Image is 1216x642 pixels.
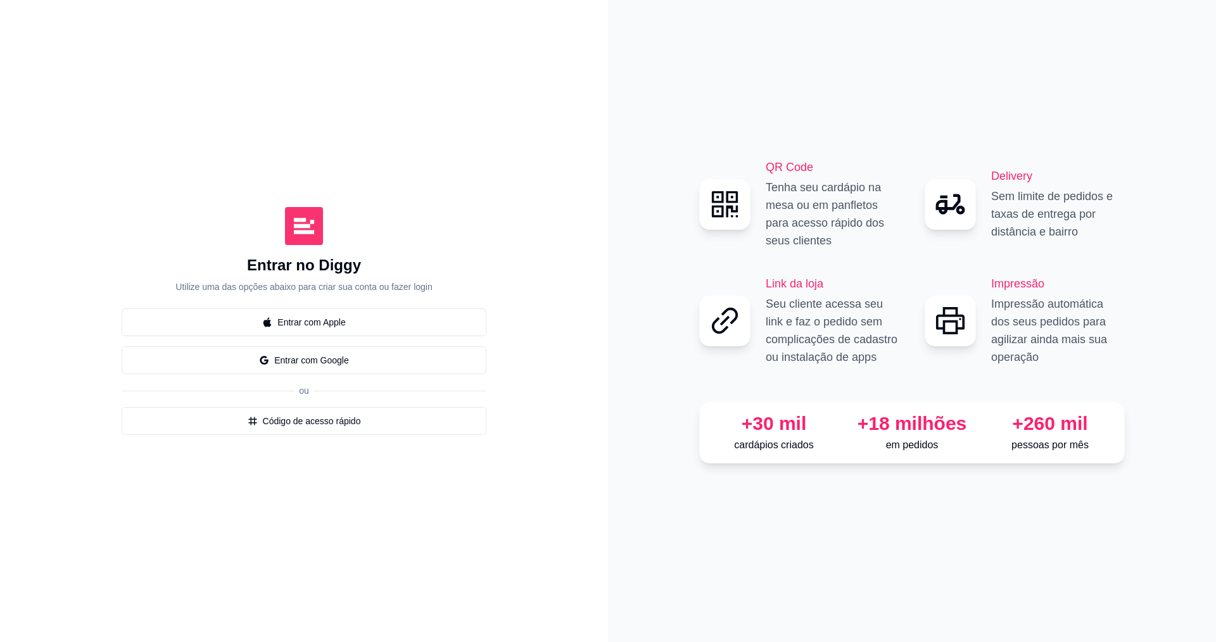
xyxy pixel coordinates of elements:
p: pessoas por mês [986,437,1114,453]
p: Sem limite de pedidos e taxas de entrega por distância e bairro [991,187,1125,241]
p: Tenha seu cardápio na mesa ou em panfletos para acesso rápido dos seus clientes [766,179,899,249]
h2: Delivery [991,167,1125,185]
img: Diggy [285,207,323,245]
h1: Entrar no Diggy [247,255,361,275]
div: +260 mil [986,412,1114,435]
span: ou [294,386,314,396]
p: cardápios criados [710,437,838,453]
button: googleEntrar com Google [122,346,486,374]
h2: Link da loja [766,275,899,293]
p: Impressão automática dos seus pedidos para agilizar ainda mais sua operação [991,295,1125,366]
p: Seu cliente acessa seu link e faz o pedido sem complicações de cadastro ou instalação de apps [766,295,899,366]
h2: Impressão [991,275,1125,293]
button: appleEntrar com Apple [122,308,486,336]
span: apple [262,317,272,327]
button: numberCódigo de acesso rápido [122,407,486,435]
p: Utilize uma das opções abaixo para criar sua conta ou fazer login [175,280,432,293]
div: +18 milhões [848,412,976,435]
div: +30 mil [710,412,838,435]
span: number [248,416,258,426]
h2: QR Code [766,158,899,176]
p: em pedidos [848,437,976,453]
span: google [259,355,269,365]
